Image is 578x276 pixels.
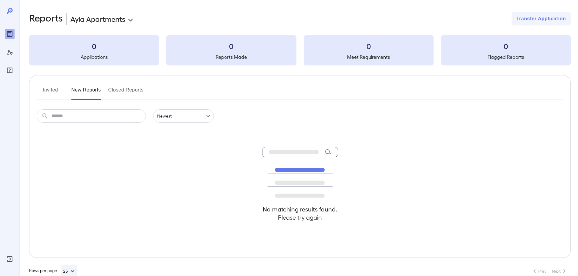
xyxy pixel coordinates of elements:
h3: 0 [304,41,434,51]
div: Reports [5,29,15,39]
h5: Flagged Reports [441,53,571,61]
h4: No matching results found. [262,205,338,213]
h3: 0 [441,41,571,51]
button: Transfer Application [512,12,571,25]
h5: Reports Made [166,53,296,61]
h5: Meet Requirements [304,53,434,61]
summary: 0Applications0Reports Made0Meet Requirements0Flagged Reports [29,35,571,65]
nav: pagination navigation [528,266,571,276]
h2: Reports [29,12,63,25]
button: New Reports [71,85,101,100]
button: Invited [37,85,64,100]
h3: 0 [29,41,159,51]
div: Newest [153,109,214,123]
p: Ayla Apartments [70,14,125,24]
h3: 0 [166,41,296,51]
h4: Please try again [262,213,338,221]
button: Closed Reports [108,85,144,100]
h5: Applications [29,53,159,61]
div: FAQ [5,65,15,75]
div: Log Out [5,254,15,264]
div: Manage Users [5,47,15,57]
